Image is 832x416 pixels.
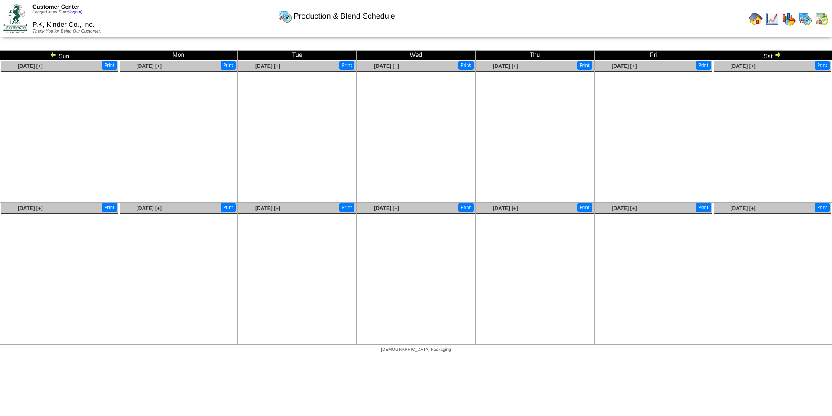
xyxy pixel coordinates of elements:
[32,29,101,34] span: Thank You for Being Our Customer!
[3,4,27,33] img: ZoRoCo_Logo(Green%26Foil)%20jpg.webp
[381,347,451,352] span: [DEMOGRAPHIC_DATA] Packaging
[815,61,830,70] button: Print
[32,3,79,10] span: Customer Center
[765,12,779,26] img: line_graph.gif
[475,51,594,60] td: Thu
[238,51,357,60] td: Tue
[815,12,829,26] img: calendarinout.gif
[32,10,83,15] span: Logged in as Starr
[458,203,474,212] button: Print
[119,51,238,60] td: Mon
[798,12,812,26] img: calendarprod.gif
[136,63,162,69] a: [DATE] [+]
[32,21,94,29] span: P.K, Kinder Co., Inc.
[774,51,781,58] img: arrowright.gif
[136,205,162,211] a: [DATE] [+]
[493,205,518,211] a: [DATE] [+]
[68,10,83,15] a: (logout)
[221,61,236,70] button: Print
[713,51,832,60] td: Sat
[255,63,280,69] a: [DATE] [+]
[577,203,592,212] button: Print
[611,205,637,211] a: [DATE] [+]
[18,205,43,211] a: [DATE] [+]
[493,63,518,69] a: [DATE] [+]
[749,12,763,26] img: home.gif
[696,203,711,212] button: Print
[594,51,713,60] td: Fri
[18,63,43,69] a: [DATE] [+]
[102,61,117,70] button: Print
[294,12,395,21] span: Production & Blend Schedule
[357,51,475,60] td: Wed
[374,205,399,211] a: [DATE] [+]
[339,61,354,70] button: Print
[815,203,830,212] button: Print
[0,51,119,60] td: Sun
[278,9,292,23] img: calendarprod.gif
[221,203,236,212] button: Print
[782,12,796,26] img: graph.gif
[458,61,474,70] button: Print
[611,63,637,69] a: [DATE] [+]
[731,205,756,211] a: [DATE] [+]
[339,203,354,212] button: Print
[374,63,399,69] a: [DATE] [+]
[731,63,756,69] a: [DATE] [+]
[255,205,280,211] a: [DATE] [+]
[50,51,57,58] img: arrowleft.gif
[577,61,592,70] button: Print
[102,203,117,212] button: Print
[696,61,711,70] button: Print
